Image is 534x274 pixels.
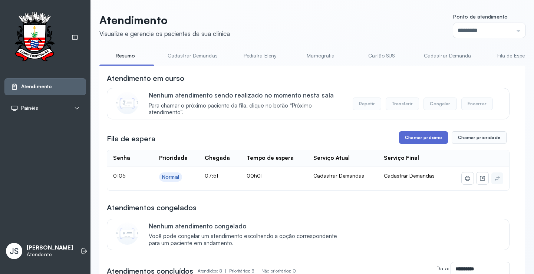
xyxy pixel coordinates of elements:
[99,13,230,27] p: Atendimento
[160,50,225,62] a: Cadastrar Demandas
[149,91,345,99] p: Nenhum atendimento sendo realizado no momento nesta sala
[107,133,155,144] h3: Fila de espera
[21,105,38,111] span: Painéis
[11,83,80,90] a: Atendimento
[295,50,347,62] a: Mamografia
[356,50,408,62] a: Cartão SUS
[453,13,508,20] span: Ponto de atendimento
[107,202,197,213] h3: Atendimentos congelados
[416,50,479,62] a: Cadastrar Demanda
[149,222,345,230] p: Nenhum atendimento congelado
[205,155,230,162] div: Chegada
[27,244,73,251] p: [PERSON_NAME]
[99,30,230,37] div: Visualize e gerencie os pacientes da sua clínica
[225,268,226,274] span: |
[423,98,456,110] button: Congelar
[113,155,130,162] div: Senha
[313,172,372,179] div: Cadastrar Demandas
[452,131,507,144] button: Chamar prioridade
[99,50,151,62] a: Resumo
[149,102,345,116] span: Para chamar o próximo paciente da fila, clique no botão “Próximo atendimento”.
[27,251,73,258] p: Atendente
[8,12,61,63] img: Logotipo do estabelecimento
[21,83,52,90] span: Atendimento
[162,174,179,180] div: Normal
[149,233,345,247] span: Você pode congelar um atendimento escolhendo a opção correspondente para um paciente em andamento.
[116,222,138,245] img: Imagem de CalloutCard
[247,172,263,179] span: 00h01
[399,131,448,144] button: Chamar próximo
[247,155,294,162] div: Tempo de espera
[436,265,449,271] label: Data:
[113,172,125,179] span: 0105
[461,98,493,110] button: Encerrar
[384,155,419,162] div: Serviço Final
[384,172,435,179] span: Cadastrar Demandas
[107,73,184,83] h3: Atendimento em curso
[234,50,286,62] a: Pediatra Eleny
[313,155,350,162] div: Serviço Atual
[257,268,258,274] span: |
[116,92,138,114] img: Imagem de CalloutCard
[159,155,188,162] div: Prioridade
[386,98,419,110] button: Transferir
[353,98,381,110] button: Repetir
[205,172,218,179] span: 07:51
